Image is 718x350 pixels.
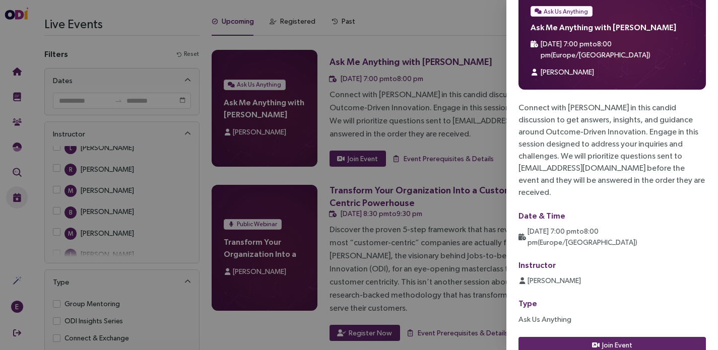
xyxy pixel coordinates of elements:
[544,7,588,17] span: Ask Us Anything
[528,275,581,286] div: [PERSON_NAME]
[541,40,650,59] span: [DATE] 7:00 pm to 8:00 pm ( Europe/[GEOGRAPHIC_DATA] )
[518,102,706,198] div: Connect with [PERSON_NAME] in this candid discussion to get answers, insights, and guidance aroun...
[518,313,706,325] p: Ask Us Anything
[528,227,637,246] span: [DATE] 7:00 pm to 8:00 pm ( Europe/[GEOGRAPHIC_DATA] )
[531,23,694,32] h4: Ask Me Anything with [PERSON_NAME]
[518,211,565,220] label: Date & Time
[518,260,556,269] label: Instructor
[518,299,537,308] label: Type
[541,66,594,78] div: [PERSON_NAME]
